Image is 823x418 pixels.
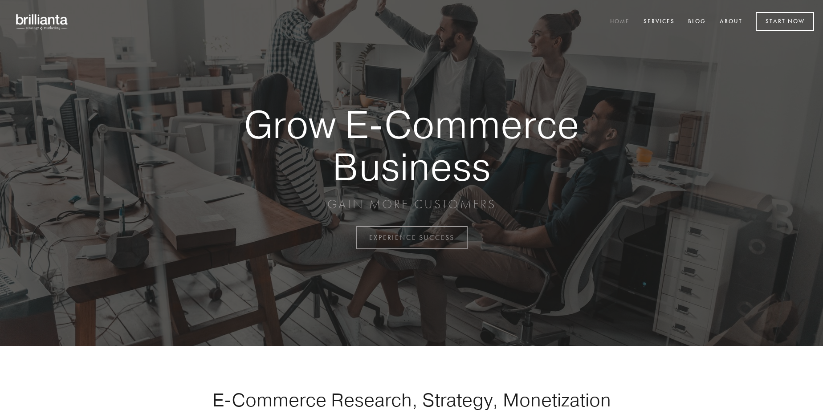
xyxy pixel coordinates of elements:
a: Services [638,15,680,29]
a: Start Now [756,12,814,31]
a: About [714,15,748,29]
a: Blog [682,15,712,29]
p: GAIN MORE CUSTOMERS [213,196,610,212]
strong: Grow E-Commerce Business [213,103,610,187]
a: Home [604,15,636,29]
img: brillianta - research, strategy, marketing [9,9,76,35]
a: EXPERIENCE SUCCESS [356,226,468,249]
h1: E-Commerce Research, Strategy, Monetization [184,389,639,411]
